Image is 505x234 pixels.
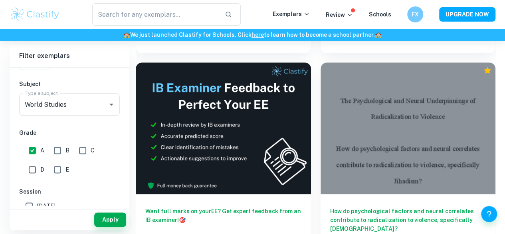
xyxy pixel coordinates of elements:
[19,187,120,196] h6: Session
[407,6,423,22] button: FX
[2,30,503,39] h6: We just launched Clastify for Schools. Click to learn how to become a school partner.
[179,217,186,223] span: 🎯
[37,202,55,210] span: [DATE]
[483,66,491,74] div: Premium
[411,10,420,19] h6: FX
[10,45,129,67] h6: Filter exemplars
[326,10,353,19] p: Review
[19,128,120,137] h6: Grade
[252,32,264,38] a: here
[439,7,495,22] button: UPGRADE NOW
[25,90,58,96] label: Type a subject
[330,207,486,233] h6: How do psychological factors and neural correlates contribute to radicalization to violence, spec...
[481,206,497,222] button: Help and Feedback
[136,62,311,194] img: Thumbnail
[94,212,126,227] button: Apply
[40,146,44,155] span: A
[19,80,120,88] h6: Subject
[65,165,69,174] span: E
[106,99,117,110] button: Open
[369,11,391,18] a: Schools
[375,32,382,38] span: 🏫
[145,207,301,224] h6: Want full marks on your EE ? Get expert feedback from an IB examiner!
[123,32,130,38] span: 🏫
[40,165,44,174] span: D
[92,3,218,26] input: Search for any exemplars...
[91,146,95,155] span: C
[65,146,69,155] span: B
[10,6,60,22] img: Clastify logo
[273,10,310,18] p: Exemplars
